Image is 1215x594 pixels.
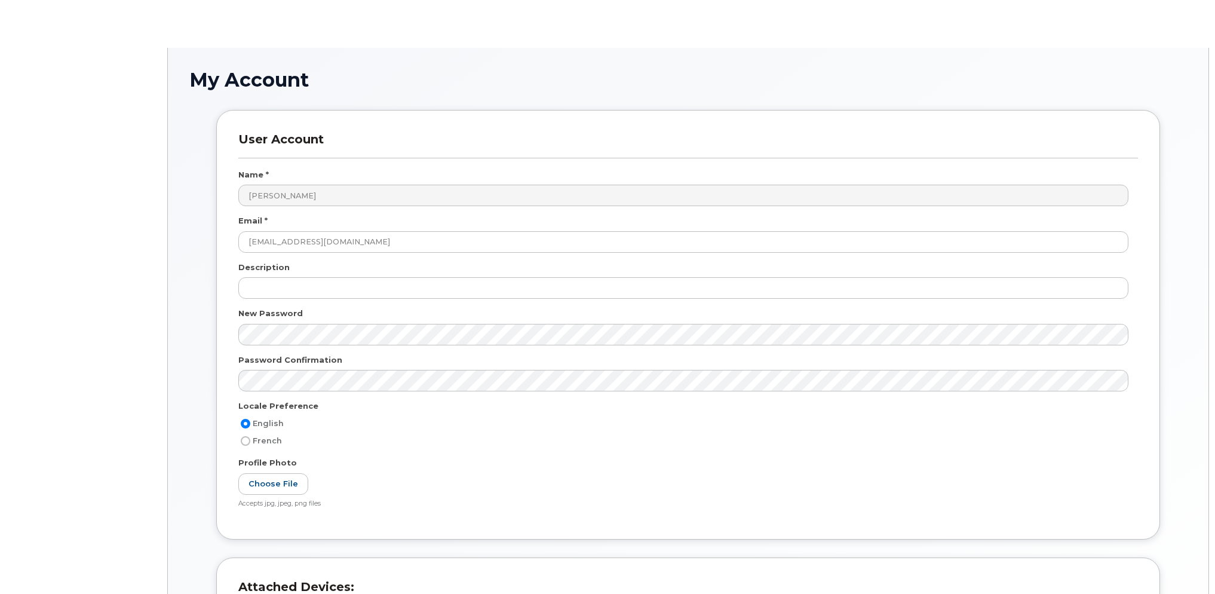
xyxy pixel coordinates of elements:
div: Accepts jpg, jpeg, png files [238,500,1128,509]
input: French [241,436,250,446]
label: Choose File [238,473,308,495]
span: French [253,436,282,445]
label: Profile Photo [238,457,297,469]
label: New Password [238,308,303,319]
h1: My Account [189,69,1187,90]
span: English [253,419,284,428]
h3: User Account [238,132,1138,158]
label: Password Confirmation [238,354,342,366]
label: Email * [238,215,268,226]
label: Name * [238,169,269,180]
label: Description [238,262,290,273]
input: English [241,419,250,428]
label: Locale Preference [238,400,318,412]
